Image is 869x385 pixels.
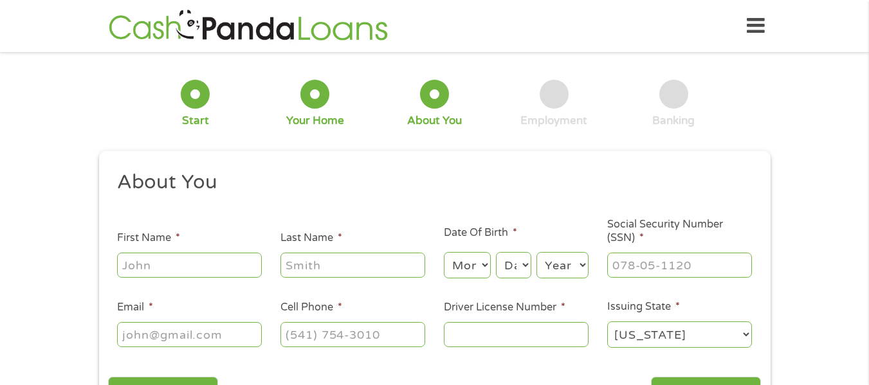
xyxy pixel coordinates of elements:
label: Social Security Number (SSN) [607,218,752,245]
div: About You [407,114,462,128]
input: (541) 754-3010 [280,322,425,346]
label: Date Of Birth [444,226,517,240]
label: Driver License Number [444,301,565,314]
label: Cell Phone [280,301,342,314]
div: Employment [520,114,587,128]
div: Start [182,114,209,128]
h2: About You [117,170,742,195]
label: Email [117,301,153,314]
input: Smith [280,253,425,277]
label: Issuing State [607,300,680,314]
label: First Name [117,231,180,245]
div: Banking [652,114,695,128]
label: Last Name [280,231,342,245]
input: john@gmail.com [117,322,262,346]
img: GetLoanNow Logo [105,8,392,44]
input: John [117,253,262,277]
div: Your Home [286,114,344,128]
input: 078-05-1120 [607,253,752,277]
